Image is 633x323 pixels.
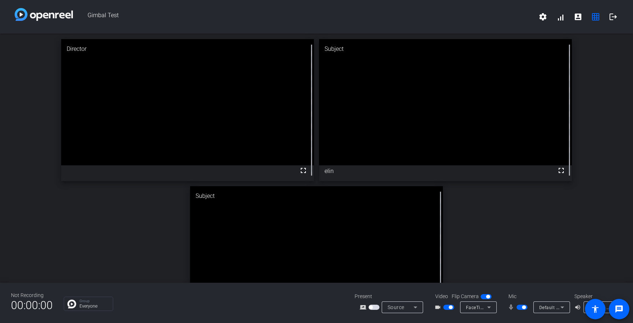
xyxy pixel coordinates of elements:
[574,293,618,300] div: Speaker
[435,293,448,300] span: Video
[73,8,534,26] span: Gimbal Test
[388,304,404,310] span: Source
[591,305,600,313] mat-icon: accessibility
[360,303,369,312] mat-icon: screen_share_outline
[79,304,109,308] p: Everyone
[574,303,583,312] mat-icon: volume_up
[574,12,582,21] mat-icon: account_box
[190,186,443,206] div: Subject
[355,293,428,300] div: Present
[61,39,314,59] div: Director
[557,166,566,175] mat-icon: fullscreen
[501,293,574,300] div: Mic
[615,305,623,313] mat-icon: message
[538,12,547,21] mat-icon: settings
[466,304,541,310] span: FaceTime HD Camera (2C0E:82E3)
[11,296,53,314] span: 00:00:00
[609,12,618,21] mat-icon: logout
[15,8,73,21] img: white-gradient.svg
[299,166,308,175] mat-icon: fullscreen
[508,303,517,312] mat-icon: mic_none
[67,300,76,308] img: Chat Icon
[434,303,443,312] mat-icon: videocam_outline
[11,292,53,299] div: Not Recording
[552,8,569,26] button: signal_cellular_alt
[79,299,109,303] p: Group
[319,39,572,59] div: Subject
[452,293,479,300] span: Flip Camera
[591,12,600,21] mat-icon: grid_on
